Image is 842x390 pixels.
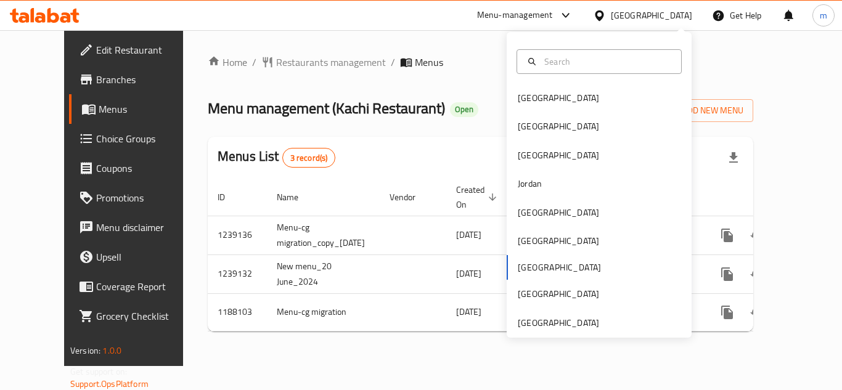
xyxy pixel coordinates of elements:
a: Upsell [69,242,205,272]
span: Add New Menu [668,103,743,118]
nav: breadcrumb [208,55,753,70]
div: [GEOGRAPHIC_DATA] [518,287,599,301]
div: [GEOGRAPHIC_DATA] [518,316,599,330]
td: 1239132 [208,254,267,293]
a: Home [208,55,247,70]
span: Edit Restaurant [96,43,195,57]
span: Coverage Report [96,279,195,294]
button: Change Status [742,259,772,289]
span: Grocery Checklist [96,309,195,323]
span: Menus [415,55,443,70]
span: Branches [96,72,195,87]
td: Menu-cg migration [267,293,380,331]
a: Menu disclaimer [69,213,205,242]
span: [DATE] [456,304,481,320]
span: Get support on: [70,364,127,380]
li: / [391,55,395,70]
td: 1188103 [208,293,267,331]
span: Menu management ( Kachi Restaurant ) [208,94,445,122]
div: [GEOGRAPHIC_DATA] [518,91,599,105]
a: Coverage Report [69,272,205,301]
div: Jordan [518,177,542,190]
span: 3 record(s) [283,152,335,164]
span: Version: [70,343,100,359]
span: Upsell [96,250,195,264]
span: Created On [456,182,501,212]
span: Name [277,190,314,205]
a: Promotions [69,183,205,213]
span: Choice Groups [96,131,195,146]
a: Coupons [69,153,205,183]
h2: Menus List [218,147,335,168]
a: Choice Groups [69,124,205,153]
span: Open [450,104,478,115]
input: Search [539,55,674,68]
td: 1239136 [208,216,267,254]
button: more [713,259,742,289]
span: Promotions [96,190,195,205]
span: Coupons [96,161,195,176]
div: [GEOGRAPHIC_DATA] [518,206,599,219]
span: Menus [99,102,195,116]
span: Vendor [390,190,431,205]
span: m [820,9,827,22]
td: Menu-cg migration_copy_[DATE] [267,216,380,254]
button: more [713,298,742,327]
li: / [252,55,256,70]
a: Restaurants management [261,55,386,70]
div: [GEOGRAPHIC_DATA] [518,234,599,248]
div: Total records count [282,148,336,168]
button: more [713,221,742,250]
span: ID [218,190,241,205]
button: Change Status [742,298,772,327]
div: [GEOGRAPHIC_DATA] [518,120,599,133]
span: [DATE] [456,266,481,282]
a: Menus [69,94,205,124]
table: enhanced table [208,179,841,331]
div: Export file [719,143,748,173]
span: [DATE] [456,227,481,243]
a: Branches [69,65,205,94]
div: [GEOGRAPHIC_DATA] [518,148,599,162]
button: Add New Menu [658,99,753,122]
div: [GEOGRAPHIC_DATA] [611,9,692,22]
a: Edit Restaurant [69,35,205,65]
td: New menu_20 June_2024 [267,254,380,293]
span: 1.0.0 [102,343,121,359]
a: Grocery Checklist [69,301,205,331]
div: Menu-management [477,8,553,23]
th: Actions [703,179,841,216]
span: Restaurants management [276,55,386,70]
button: Change Status [742,221,772,250]
span: Menu disclaimer [96,220,195,235]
